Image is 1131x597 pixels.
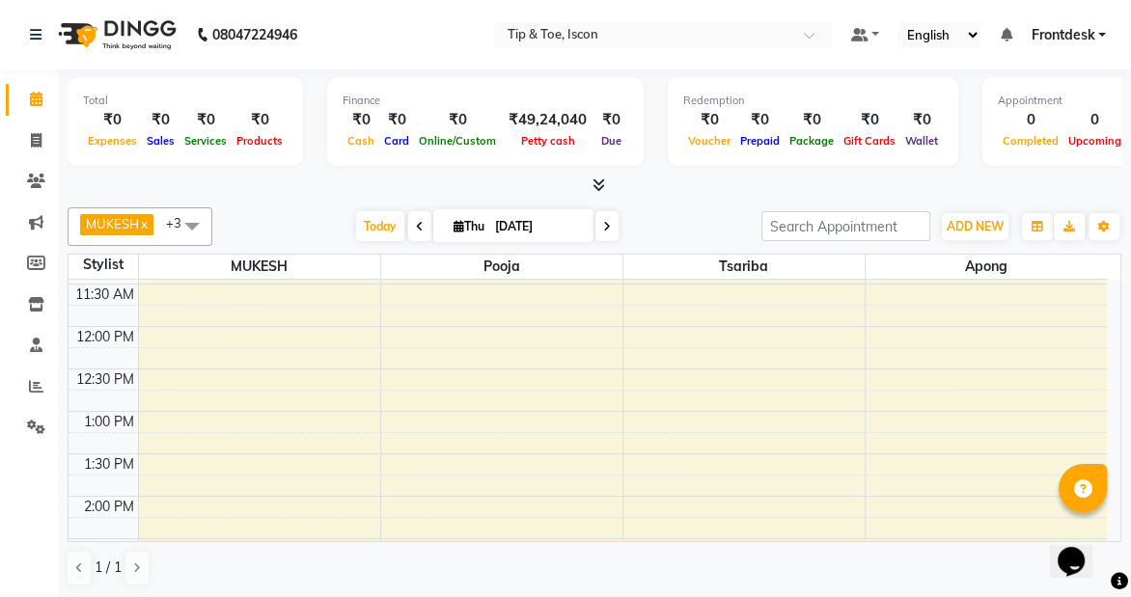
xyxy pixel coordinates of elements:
div: ₹0 [735,109,785,131]
span: Due [596,134,626,148]
div: ₹0 [232,109,288,131]
span: Products [232,134,288,148]
span: Cash [343,134,379,148]
span: Apong [866,255,1108,279]
span: Thu [449,219,489,233]
span: Completed [998,134,1063,148]
div: Finance [343,93,628,109]
span: Package [785,134,839,148]
div: 11:30 AM [71,285,138,305]
span: Online/Custom [414,134,501,148]
div: 12:30 PM [72,369,138,390]
div: ₹0 [379,109,414,131]
div: ₹0 [343,109,379,131]
span: Gift Cards [839,134,900,148]
span: Expenses [83,134,142,148]
div: ₹0 [785,109,839,131]
span: Today [356,211,404,241]
div: ₹49,24,040 [501,109,594,131]
b: 08047224946 [212,8,297,62]
input: Search Appointment [761,211,930,241]
div: ₹0 [683,109,735,131]
button: ADD NEW [942,213,1008,240]
div: ₹0 [142,109,179,131]
span: Frontdesk [1031,25,1094,45]
iframe: chat widget [1050,520,1112,578]
span: Petty cash [516,134,580,148]
span: MUKESH [139,255,380,279]
div: ₹0 [900,109,943,131]
div: ₹0 [594,109,628,131]
span: Upcoming [1063,134,1126,148]
div: 2:30 PM [80,539,138,559]
span: Services [179,134,232,148]
span: Voucher [683,134,735,148]
div: 1:00 PM [80,412,138,432]
span: MUKESH [86,216,139,231]
div: 12:00 PM [72,327,138,347]
div: 1:30 PM [80,454,138,475]
span: Pooja [381,255,622,279]
span: Tsariba [623,255,865,279]
div: ₹0 [414,109,501,131]
div: Stylist [69,255,138,275]
span: Prepaid [735,134,785,148]
img: logo [49,8,181,62]
span: +3 [166,215,196,231]
input: 2025-09-04 [489,212,586,241]
div: ₹0 [179,109,232,131]
div: 2:00 PM [80,497,138,517]
div: 0 [998,109,1063,131]
span: Wallet [900,134,943,148]
span: Sales [142,134,179,148]
div: ₹0 [839,109,900,131]
div: 0 [1063,109,1126,131]
div: ₹0 [83,109,142,131]
span: ADD NEW [947,219,1004,233]
a: x [139,216,148,231]
span: Card [379,134,414,148]
div: Redemption [683,93,943,109]
span: 1 / 1 [95,557,122,578]
div: Total [83,93,288,109]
